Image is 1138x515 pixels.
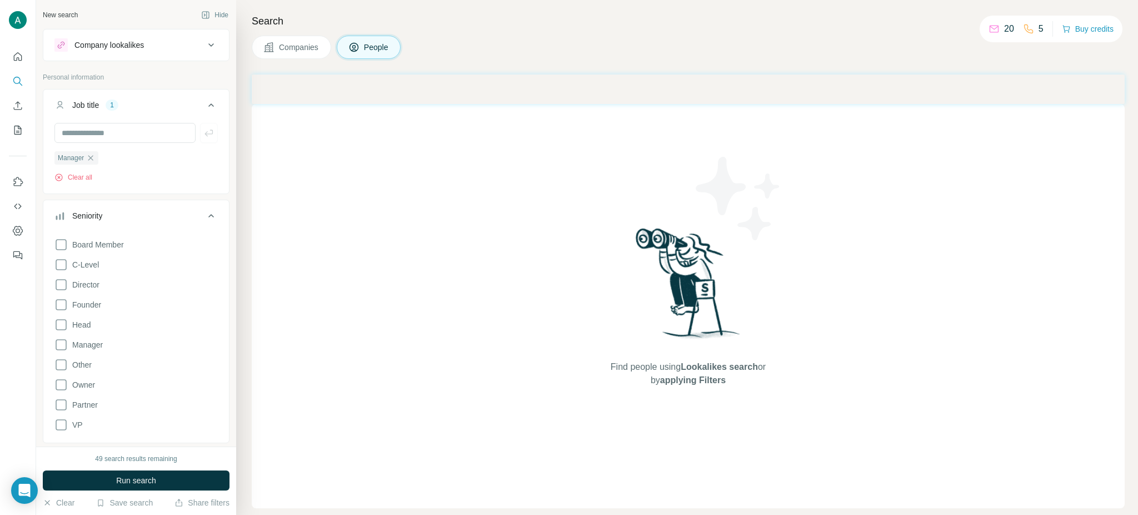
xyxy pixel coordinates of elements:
[68,419,83,430] span: VP
[9,96,27,116] button: Enrich CSV
[43,72,229,82] p: Personal information
[68,319,91,330] span: Head
[43,497,74,508] button: Clear
[68,359,92,370] span: Other
[106,100,118,110] div: 1
[681,362,758,372] span: Lookalikes search
[68,259,99,270] span: C-Level
[68,339,103,350] span: Manager
[364,42,390,53] span: People
[43,10,78,20] div: New search
[68,279,99,290] span: Director
[43,92,229,123] button: Job title1
[9,245,27,265] button: Feedback
[1004,22,1014,36] p: 20
[43,471,229,491] button: Run search
[43,32,229,58] button: Company lookalikes
[1062,21,1114,37] button: Buy credits
[252,75,1125,104] iframe: Banner
[1039,22,1044,36] p: 5
[116,475,156,486] span: Run search
[688,148,788,249] img: Surfe Illustration - Stars
[68,299,101,310] span: Founder
[9,172,27,192] button: Use Surfe on LinkedIn
[9,11,27,29] img: Avatar
[9,120,27,140] button: My lists
[279,42,320,53] span: Companies
[9,196,27,216] button: Use Surfe API
[9,47,27,67] button: Quick start
[72,100,99,111] div: Job title
[54,172,92,182] button: Clear all
[58,153,84,163] span: Manager
[68,399,98,410] span: Partner
[11,477,38,504] div: Open Intercom Messenger
[43,202,229,234] button: Seniority
[9,221,27,241] button: Dashboard
[95,454,177,464] div: 49 search results remaining
[68,239,124,250] span: Board Member
[660,375,726,385] span: applying Filters
[631,225,746,349] img: Surfe Illustration - Woman searching with binoculars
[74,39,144,51] div: Company lookalikes
[252,13,1125,29] h4: Search
[599,360,777,387] span: Find people using or by
[9,71,27,91] button: Search
[72,210,102,221] div: Seniority
[174,497,229,508] button: Share filters
[68,379,95,390] span: Owner
[96,497,153,508] button: Save search
[193,7,236,23] button: Hide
